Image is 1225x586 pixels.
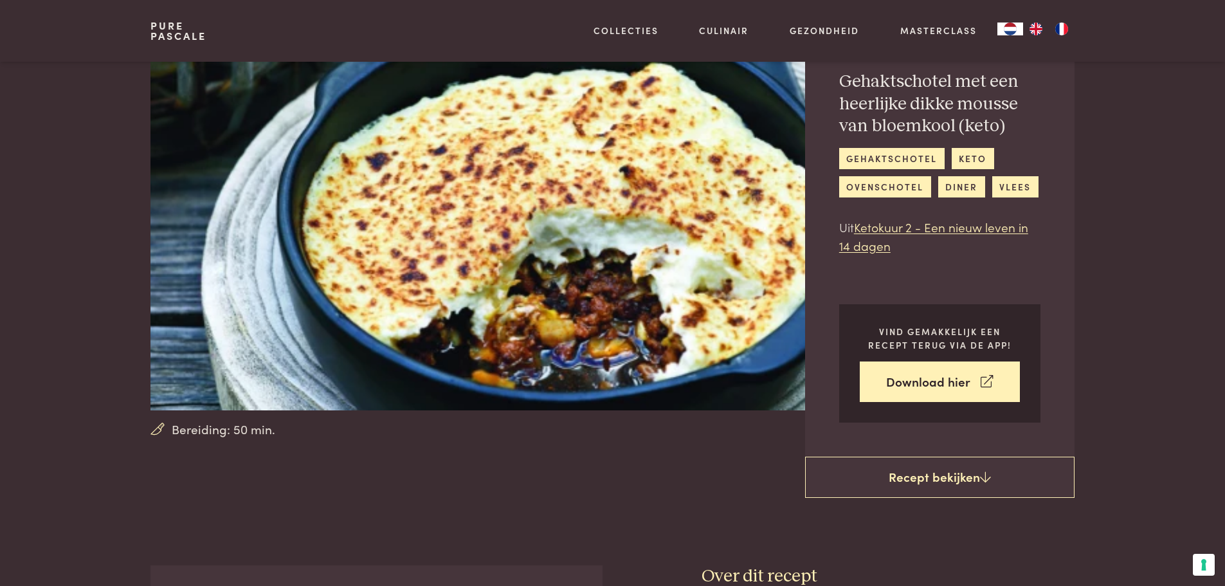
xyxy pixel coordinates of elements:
[997,23,1023,35] div: Language
[839,218,1028,254] a: Ketokuur 2 - Een nieuw leven in 14 dagen
[594,24,658,37] a: Collecties
[938,176,985,197] a: diner
[790,24,859,37] a: Gezondheid
[992,176,1039,197] a: vlees
[150,21,206,41] a: PurePascale
[860,325,1020,351] p: Vind gemakkelijk een recept terug via de app!
[839,148,945,169] a: gehaktschotel
[805,457,1075,498] a: Recept bekijken
[839,71,1040,138] h2: Gehaktschotel met een heerlijke dikke mousse van bloemkool (keto)
[1049,23,1075,35] a: FR
[900,24,977,37] a: Masterclass
[1023,23,1075,35] ul: Language list
[172,420,275,439] span: Bereiding: 50 min.
[839,218,1040,255] p: Uit
[860,362,1020,402] a: Download hier
[952,148,994,169] a: keto
[699,24,749,37] a: Culinair
[997,23,1075,35] aside: Language selected: Nederlands
[1023,23,1049,35] a: EN
[839,176,931,197] a: ovenschotel
[997,23,1023,35] a: NL
[1193,554,1215,576] button: Uw voorkeuren voor toestemming voor trackingtechnologieën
